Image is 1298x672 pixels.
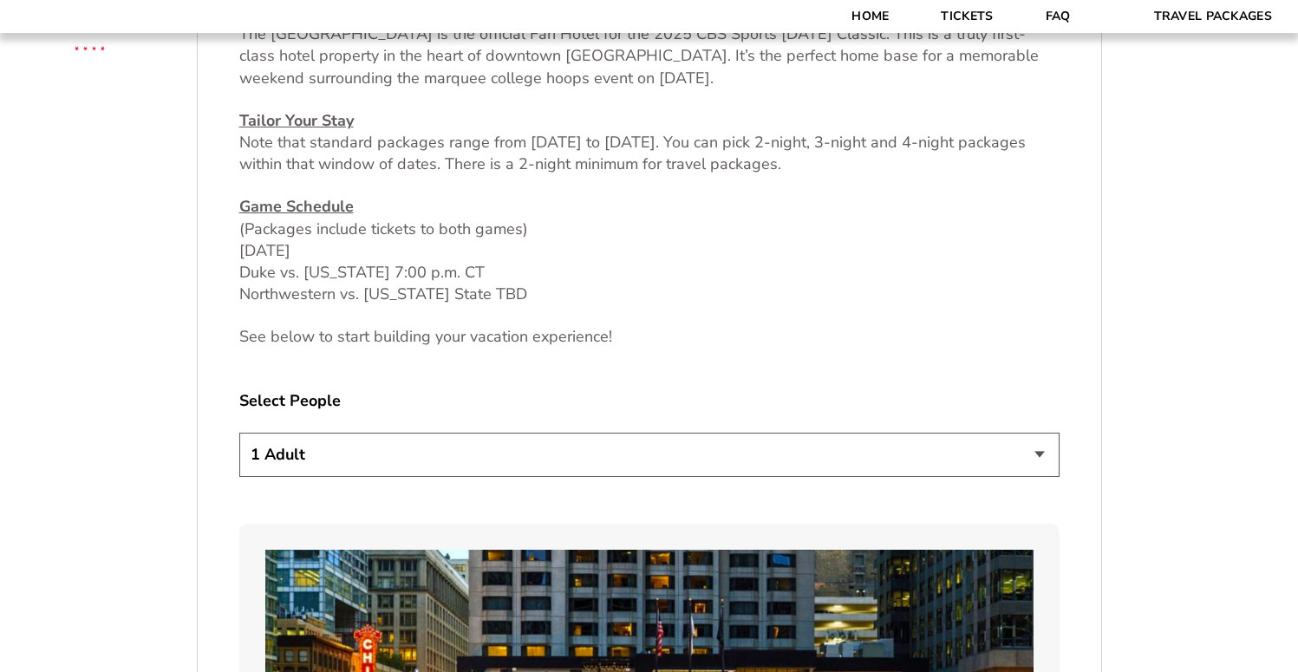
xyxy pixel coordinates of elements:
span: See below to start building your vacation experience! [239,326,612,347]
u: Game Schedule [239,196,354,217]
u: Tailor Your Stay [239,110,354,131]
label: Select People [239,390,1060,412]
p: Note that standard packages range from [DATE] to [DATE]. You can pick 2-night, 3-night and 4-nigh... [239,110,1060,176]
img: CBS Sports Thanksgiving Classic [52,9,127,84]
p: The [GEOGRAPHIC_DATA] is the official Fan Hotel for the 2025 CBS Sports [DATE] Classic. This is a... [239,2,1060,89]
p: (Packages include tickets to both games) [DATE] Duke vs. [US_STATE] 7:00 p.m. CT Northwestern vs.... [239,196,1060,305]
